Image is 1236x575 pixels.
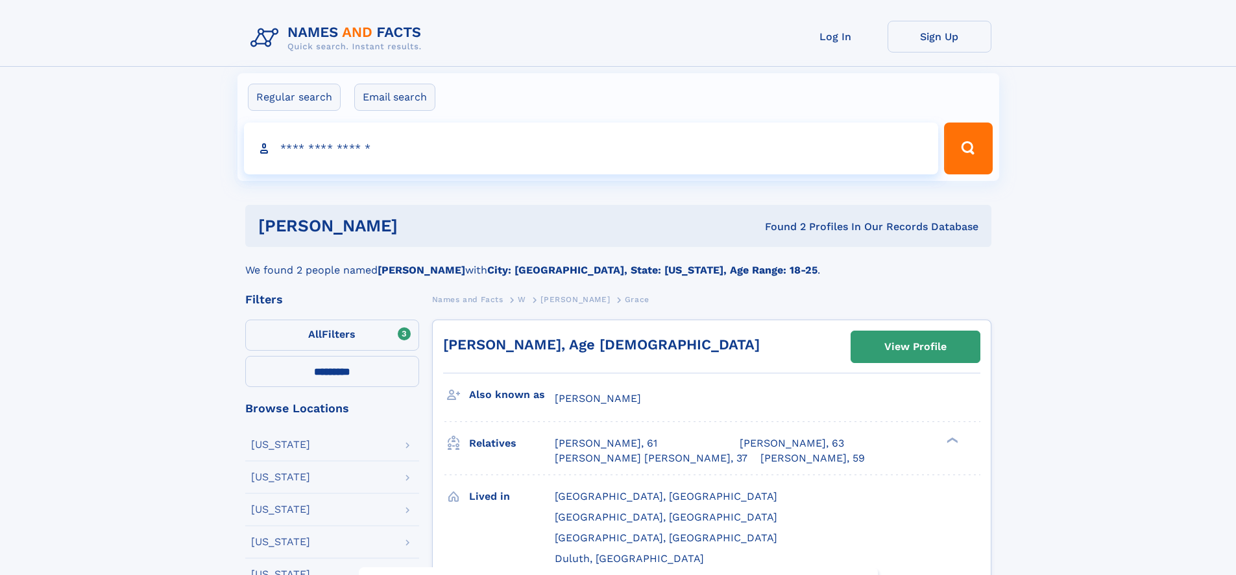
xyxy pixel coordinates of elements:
[555,392,641,405] span: [PERSON_NAME]
[258,218,581,234] h1: [PERSON_NAME]
[251,537,310,547] div: [US_STATE]
[540,291,610,307] a: [PERSON_NAME]
[469,486,555,508] h3: Lived in
[469,432,555,454] h3: Relatives
[888,21,991,53] a: Sign Up
[245,247,991,278] div: We found 2 people named with .
[245,320,419,351] label: Filters
[378,264,465,276] b: [PERSON_NAME]
[251,440,310,450] div: [US_STATE]
[518,295,526,304] span: W
[245,294,419,305] div: Filters
[251,504,310,515] div: [US_STATE]
[540,295,610,304] span: [PERSON_NAME]
[251,472,310,482] div: [US_STATE]
[443,336,760,353] a: [PERSON_NAME], Age [DEMOGRAPHIC_DATA]
[740,436,844,451] a: [PERSON_NAME], 63
[784,21,888,53] a: Log In
[248,84,341,111] label: Regular search
[851,331,980,362] a: View Profile
[518,291,526,307] a: W
[625,295,649,304] span: Grace
[555,511,777,523] span: [GEOGRAPHIC_DATA], [GEOGRAPHIC_DATA]
[555,436,657,451] a: [PERSON_NAME], 61
[354,84,435,111] label: Email search
[760,451,865,465] a: [PERSON_NAME], 59
[432,291,503,307] a: Names and Facts
[487,264,818,276] b: City: [GEOGRAPHIC_DATA], State: [US_STATE], Age Range: 18-25
[944,123,992,174] button: Search Button
[555,532,777,544] span: [GEOGRAPHIC_DATA], [GEOGRAPHIC_DATA]
[245,21,432,56] img: Logo Names and Facts
[943,436,959,445] div: ❯
[555,451,747,465] a: [PERSON_NAME] [PERSON_NAME], 37
[469,384,555,406] h3: Also known as
[245,403,419,414] div: Browse Locations
[308,328,322,340] span: All
[555,552,704,565] span: Duluth, [GEOGRAPHIC_DATA]
[581,220,978,234] div: Found 2 Profiles In Our Records Database
[884,332,947,362] div: View Profile
[555,490,777,502] span: [GEOGRAPHIC_DATA], [GEOGRAPHIC_DATA]
[244,123,939,174] input: search input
